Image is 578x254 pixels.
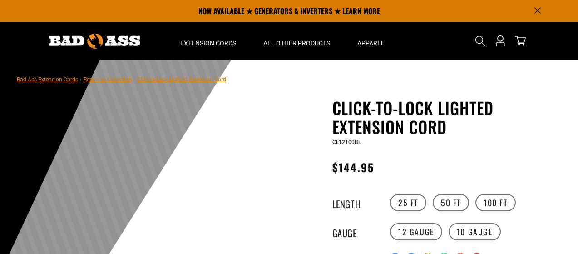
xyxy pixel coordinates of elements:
[475,194,516,211] label: 100 FT
[332,197,378,209] legend: Length
[332,98,555,136] h1: Click-to-Lock Lighted Extension Cord
[332,139,361,145] span: CL12100BL
[449,223,501,240] label: 10 Gauge
[17,74,226,85] nav: breadcrumbs
[390,194,426,211] label: 25 FT
[84,76,132,83] a: Return to Collection
[180,39,236,47] span: Extension Cords
[357,39,385,47] span: Apparel
[17,76,78,83] a: Bad Ass Extension Cords
[167,22,250,60] summary: Extension Cords
[137,76,226,83] span: Click-to-Lock Lighted Extension Cord
[133,76,135,83] span: ›
[80,76,82,83] span: ›
[49,34,140,49] img: Bad Ass Extension Cords
[263,39,330,47] span: All Other Products
[390,223,442,240] label: 12 Gauge
[473,34,488,48] summary: Search
[332,159,375,175] span: $144.95
[332,226,378,238] legend: Gauge
[433,194,469,211] label: 50 FT
[344,22,398,60] summary: Apparel
[250,22,344,60] summary: All Other Products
